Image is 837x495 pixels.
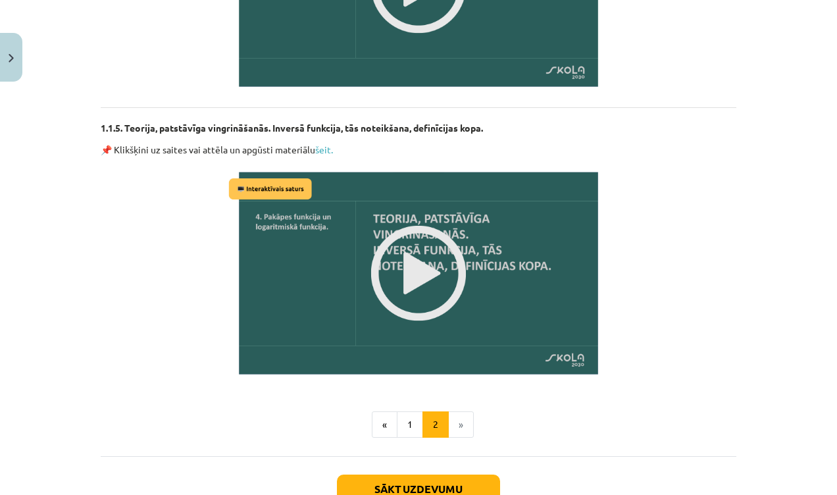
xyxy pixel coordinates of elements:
[101,143,736,157] p: 📌 Klikšķini uz saites vai attēla un apgūsti materiālu
[397,411,423,438] button: 1
[422,411,449,438] button: 2
[315,143,333,155] a: šeit.
[101,411,736,438] nav: Page navigation example
[372,411,397,438] button: «
[101,122,483,134] strong: 1.1.5. Teorija, patstāvīga vingrināšanās. Inversā funkcija, tās noteikšana, definīcijas kopa.
[9,54,14,63] img: icon-close-lesson-0947bae3869378f0d4975bcd49f059093ad1ed9edebbc8119c70593378902aed.svg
